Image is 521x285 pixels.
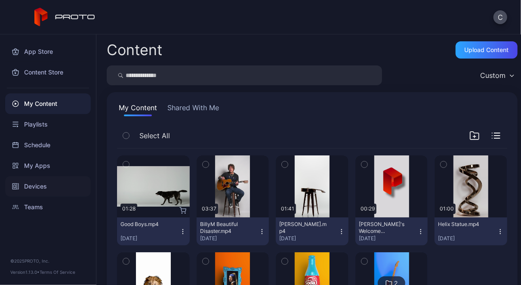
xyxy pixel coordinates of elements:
[117,102,159,116] button: My Content
[279,221,327,235] div: BillyM Silhouette.mp4
[5,135,91,155] a: Schedule
[276,217,348,245] button: [PERSON_NAME].mp4[DATE]
[10,257,86,264] div: © 2025 PROTO, Inc.
[438,221,485,228] div: Helix Statue.mp4
[493,10,507,24] button: C
[107,43,162,57] div: Content
[355,217,428,245] button: [PERSON_NAME]'s Welcome Video.mp4[DATE]
[200,221,247,235] div: BillyM Beautiful Disaster.mp4
[197,217,269,245] button: BillyM Beautiful Disaster.mp4[DATE]
[40,270,75,275] a: Terms Of Service
[117,217,190,245] button: Good Boys.mp4[DATE]
[279,235,338,242] div: [DATE]
[5,114,91,135] a: Playlists
[120,235,179,242] div: [DATE]
[480,71,506,80] div: Custom
[359,235,418,242] div: [DATE]
[166,102,221,116] button: Shared With Me
[456,41,518,59] button: Upload Content
[5,93,91,114] a: My Content
[10,270,40,275] span: Version 1.13.0 •
[5,176,91,197] a: Devices
[200,235,259,242] div: [DATE]
[438,235,497,242] div: [DATE]
[465,46,509,53] div: Upload Content
[359,221,406,235] div: David's Welcome Video.mp4
[435,217,507,245] button: Helix Statue.mp4[DATE]
[5,197,91,217] a: Teams
[476,65,518,85] button: Custom
[5,155,91,176] a: My Apps
[139,130,170,141] span: Select All
[5,41,91,62] a: App Store
[120,221,168,228] div: Good Boys.mp4
[5,62,91,83] a: Content Store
